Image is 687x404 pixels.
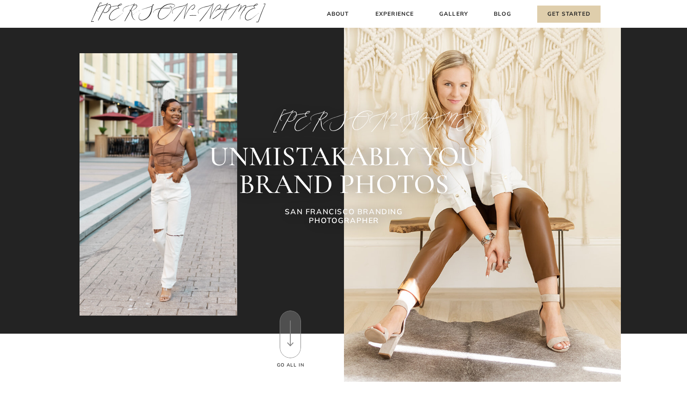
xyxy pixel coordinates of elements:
a: Blog [492,9,513,19]
h3: Go All In [276,361,306,369]
h1: SAN FRANCISCO BRANDING PHOTOGRAPHER [259,207,429,228]
h2: UNMISTAKABLY YOU BRAND PHOTOS [147,143,540,198]
a: About [324,9,351,19]
h2: [PERSON_NAME] [273,110,415,131]
a: Get Started [537,6,601,23]
a: Gallery [438,9,469,19]
a: Experience [374,9,415,19]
